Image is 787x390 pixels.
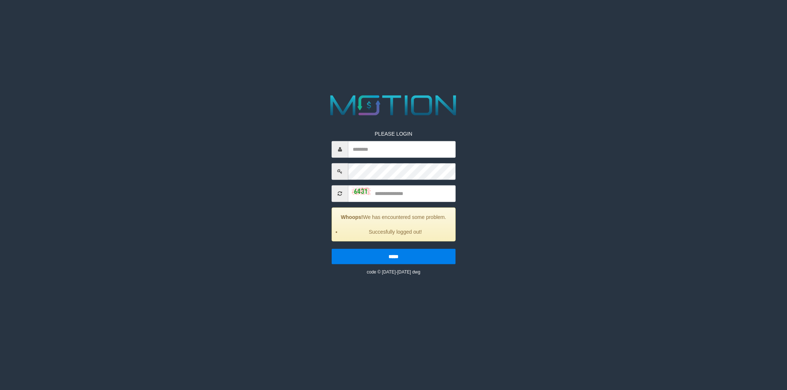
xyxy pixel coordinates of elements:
img: MOTION_logo.png [325,92,462,119]
p: PLEASE LOGIN [332,130,456,137]
div: We has encountered some problem. [332,207,456,241]
li: Succesfully logged out! [341,228,450,235]
small: code © [DATE]-[DATE] dwg [367,269,420,274]
strong: Whoops! [341,214,363,220]
img: captcha [352,188,370,195]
